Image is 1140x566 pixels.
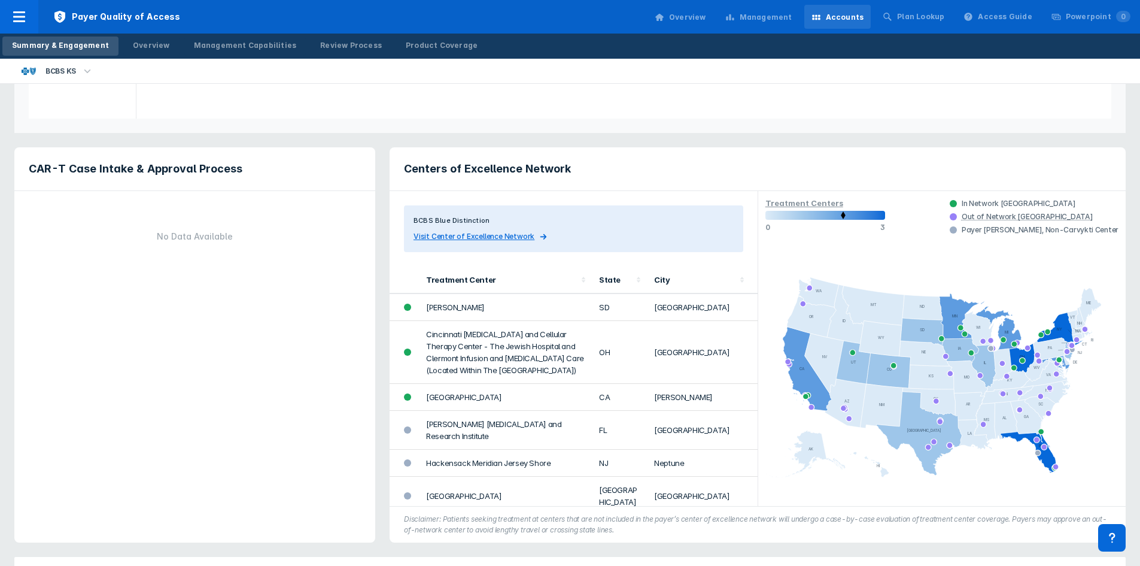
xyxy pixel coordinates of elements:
a: Overview [123,37,180,56]
td: [PERSON_NAME] [419,294,592,321]
button: BCBS KS [7,59,108,83]
div: BCBS KS [41,63,81,80]
div: Contact Support [1098,524,1126,552]
img: bcbs-ks [22,64,36,78]
div: Plan Lookup [897,11,944,22]
span: 0 [1116,11,1130,22]
td: [PERSON_NAME] [647,384,757,411]
td: [PERSON_NAME] [MEDICAL_DATA] and Research Institute [419,411,592,450]
div: City [654,275,735,284]
td: [GEOGRAPHIC_DATA] [647,477,757,516]
td: CA [592,384,647,411]
td: Cincinnati [MEDICAL_DATA] and Cellular Therapy Center - The Jewish Hospital and Clermont Infusion... [419,321,592,384]
td: [GEOGRAPHIC_DATA] [647,321,757,384]
a: Management Capabilities [184,37,306,56]
div: In Network [GEOGRAPHIC_DATA] [950,199,1118,208]
div: Overview [133,40,170,51]
a: Accounts [804,5,871,29]
td: FL [592,411,647,450]
td: SD [592,294,647,321]
a: Product Coverage [396,37,487,56]
h3: Centers of Excellence Network [404,162,1111,176]
td: [GEOGRAPHIC_DATA] [647,411,757,450]
a: Visit Center of Excellence Network [414,231,734,243]
td: [GEOGRAPHIC_DATA] [592,477,647,516]
a: Overview [647,5,713,29]
div: Product Coverage [406,40,478,51]
div: Treatment Center [426,275,577,284]
h3: CAR-T Case Intake & Approval Process [29,162,361,176]
div: Review Process [320,40,382,51]
span: BCBS Blue Distinction [414,215,490,226]
span: Treatment Centers [765,198,843,208]
td: NJ [592,450,647,477]
a: Summary & Engagement [2,37,118,56]
div: No Data Available [29,229,361,244]
div: Summary & Engagement [12,40,109,51]
div: Out of Network [GEOGRAPHIC_DATA] [962,212,1093,222]
td: OH [592,321,647,384]
div: State [599,275,633,284]
div: Overview [669,12,706,23]
td: Hackensack Meridian Jersey Shore [419,450,592,477]
p: 3 [880,223,885,232]
div: Payer [PERSON_NAME], Non-Carvykti Center [950,225,1118,235]
a: Management [718,5,799,29]
td: [GEOGRAPHIC_DATA] [419,384,592,411]
td: [GEOGRAPHIC_DATA] [647,294,757,321]
td: [GEOGRAPHIC_DATA] [419,477,592,516]
figcaption: Disclaimer: Patients seeking treatment at centers that are not included in the payer’s center of ... [404,514,1111,535]
div: Management Capabilities [194,40,297,51]
a: Review Process [311,37,391,56]
p: 0 [765,223,770,232]
div: Accounts [826,12,864,23]
div: Powerpoint [1066,11,1130,22]
span: Visit Center of Excellence Network [414,231,534,243]
div: Management [740,12,792,23]
td: Neptune [647,450,757,477]
div: Access Guide [978,11,1032,22]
